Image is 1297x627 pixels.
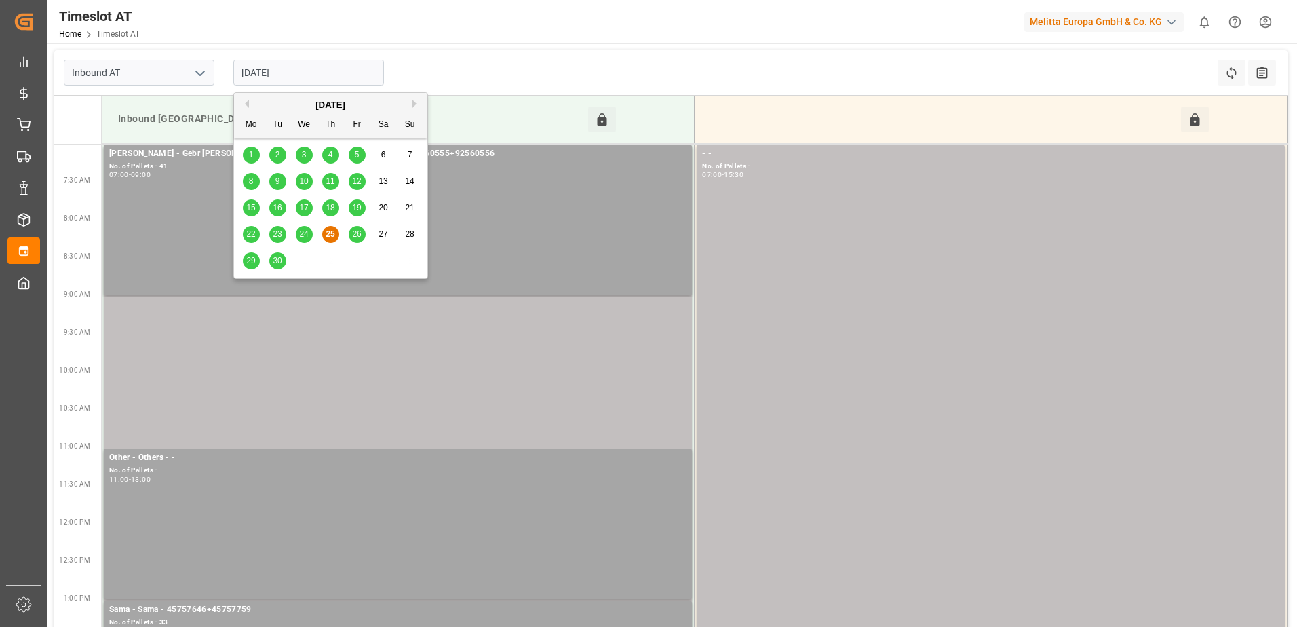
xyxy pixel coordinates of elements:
div: Timeslot AT [59,6,140,26]
div: Choose Thursday, September 18th, 2025 [322,199,339,216]
div: Choose Monday, September 29th, 2025 [243,252,260,269]
span: 16 [273,203,282,212]
span: 21 [405,203,414,212]
div: Choose Friday, September 12th, 2025 [349,173,366,190]
span: 10 [299,176,308,186]
span: 9:00 AM [64,290,90,298]
span: 9:30 AM [64,328,90,336]
div: Choose Saturday, September 27th, 2025 [375,226,392,243]
div: Choose Friday, September 19th, 2025 [349,199,366,216]
div: Choose Friday, September 5th, 2025 [349,147,366,164]
div: 11:00 [109,476,129,482]
div: Su [402,117,419,134]
div: 15:30 [724,172,743,178]
div: Choose Tuesday, September 23rd, 2025 [269,226,286,243]
span: 24 [299,229,308,239]
span: 9 [275,176,280,186]
span: 12 [352,176,361,186]
div: [DATE] [234,98,427,112]
span: 15 [246,203,255,212]
span: 12:00 PM [59,518,90,526]
div: 07:00 [702,172,722,178]
div: Th [322,117,339,134]
span: 2 [275,150,280,159]
button: Previous Month [241,100,249,108]
div: Choose Wednesday, September 3rd, 2025 [296,147,313,164]
div: 09:00 [131,172,151,178]
span: 17 [299,203,308,212]
div: No. of Pallets - 41 [109,161,686,172]
div: Fr [349,117,366,134]
span: 5 [355,150,360,159]
span: 25 [326,229,334,239]
div: Choose Monday, September 15th, 2025 [243,199,260,216]
span: 1 [249,150,254,159]
button: Next Month [412,100,421,108]
span: 7:30 AM [64,176,90,184]
div: Choose Wednesday, September 10th, 2025 [296,173,313,190]
span: 7 [408,150,412,159]
div: Choose Tuesday, September 9th, 2025 [269,173,286,190]
div: Choose Tuesday, September 30th, 2025 [269,252,286,269]
span: 29 [246,256,255,265]
div: 13:00 [131,476,151,482]
div: Choose Saturday, September 6th, 2025 [375,147,392,164]
div: month 2025-09 [238,142,423,274]
div: Inbound [GEOGRAPHIC_DATA] [113,107,588,132]
div: Choose Monday, September 8th, 2025 [243,173,260,190]
div: Sama - Sama - 45757646+45757759 [109,603,686,617]
div: Choose Tuesday, September 16th, 2025 [269,199,286,216]
div: Choose Friday, September 26th, 2025 [349,226,366,243]
span: 4 [328,150,333,159]
div: Choose Monday, September 22nd, 2025 [243,226,260,243]
div: Choose Monday, September 1st, 2025 [243,147,260,164]
div: No. of Pallets - [109,465,686,476]
span: 28 [405,229,414,239]
span: 11 [326,176,334,186]
span: 1:00 PM [64,594,90,602]
div: Melitta Europa GmbH & Co. KG [1024,12,1184,32]
button: Help Center [1220,7,1250,37]
div: Choose Tuesday, September 2nd, 2025 [269,147,286,164]
span: 18 [326,203,334,212]
div: [PERSON_NAME] - Gebr [PERSON_NAME] - 92560520+92560521+92560522+92560555+92560556 [109,147,686,161]
div: Choose Sunday, September 28th, 2025 [402,226,419,243]
div: Mo [243,117,260,134]
input: Type to search/select [64,60,214,85]
div: - [129,476,131,482]
div: Choose Thursday, September 11th, 2025 [322,173,339,190]
div: No. of Pallets - [702,161,1279,172]
span: 13 [379,176,387,186]
div: Choose Sunday, September 7th, 2025 [402,147,419,164]
a: Home [59,29,81,39]
span: 20 [379,203,387,212]
span: 10:30 AM [59,404,90,412]
span: 8 [249,176,254,186]
div: Other - Others - - [109,451,686,465]
span: 27 [379,229,387,239]
span: 30 [273,256,282,265]
span: 26 [352,229,361,239]
span: 14 [405,176,414,186]
div: Choose Saturday, September 13th, 2025 [375,173,392,190]
input: DD-MM-YYYY [233,60,384,85]
div: - - [702,147,1279,161]
div: - [722,172,724,178]
span: 23 [273,229,282,239]
div: Choose Wednesday, September 24th, 2025 [296,226,313,243]
div: - [129,172,131,178]
span: 8:00 AM [64,214,90,222]
div: We [296,117,313,134]
span: 22 [246,229,255,239]
button: show 0 new notifications [1189,7,1220,37]
div: Tu [269,117,286,134]
span: 10:00 AM [59,366,90,374]
div: Choose Sunday, September 14th, 2025 [402,173,419,190]
span: 3 [302,150,307,159]
div: Sa [375,117,392,134]
span: 6 [381,150,386,159]
span: 8:30 AM [64,252,90,260]
div: Choose Thursday, September 25th, 2025 [322,226,339,243]
button: open menu [189,62,210,83]
button: Melitta Europa GmbH & Co. KG [1024,9,1189,35]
